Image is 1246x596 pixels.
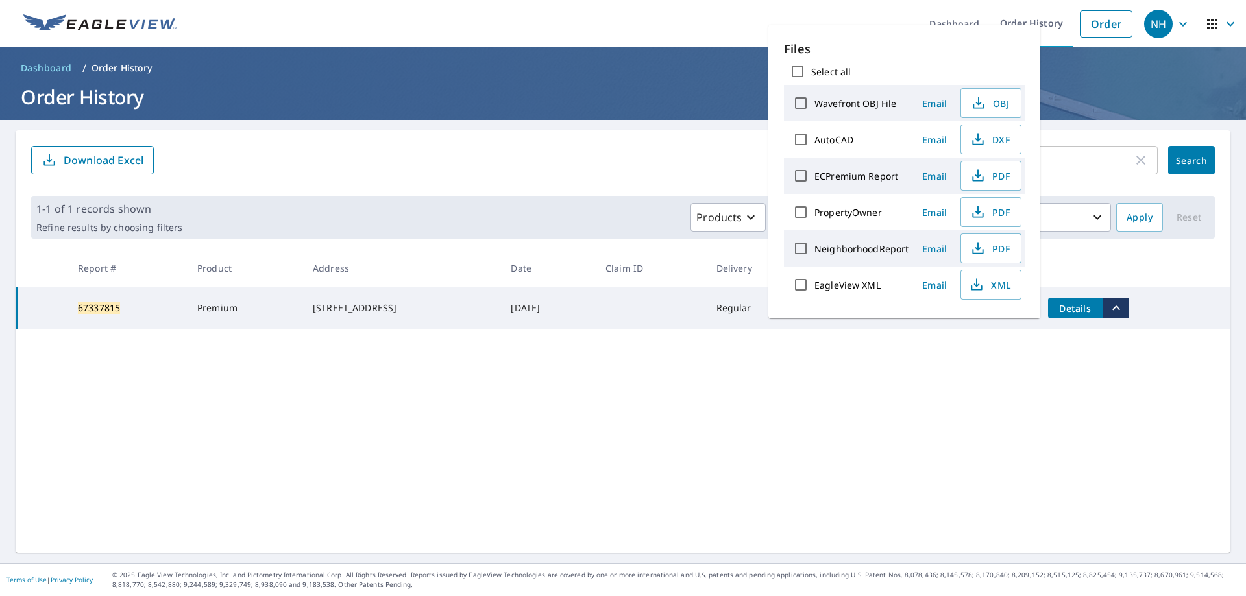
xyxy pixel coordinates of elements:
label: NeighborhoodReport [814,243,909,255]
p: Files [784,40,1025,58]
label: PropertyOwner [814,206,882,219]
p: | [6,576,93,584]
label: EagleView XML [814,279,881,291]
a: Dashboard [16,58,77,78]
span: Email [919,134,950,146]
span: PDF [969,241,1010,256]
button: PDF [960,197,1021,227]
p: Order History [92,62,153,75]
th: Delivery [706,249,813,287]
button: OBJ [960,88,1021,118]
span: Dashboard [21,62,72,75]
button: DXF [960,125,1021,154]
button: Search [1168,146,1215,174]
p: Refine results by choosing filters [36,222,182,233]
span: DXF [969,132,1010,147]
th: Address [302,249,500,287]
label: Select all [811,66,851,78]
span: Email [919,97,950,110]
th: Product [187,249,302,287]
button: filesDropdownBtn-67337815 [1103,298,1129,318]
nav: breadcrumb [16,58,1230,78]
span: Email [919,170,950,182]
span: Email [919,279,950,291]
a: Order [1080,10,1132,38]
p: Download Excel [64,153,143,167]
div: NH [1144,10,1173,38]
span: Email [919,206,950,219]
td: Regular [706,287,813,329]
button: PDF [960,233,1021,263]
p: Products [696,209,742,225]
th: Claim ID [595,249,706,287]
td: [DATE] [500,287,595,329]
mark: 67337815 [78,302,120,314]
img: EV Logo [23,14,177,34]
button: detailsBtn-67337815 [1048,298,1103,318]
button: Email [914,239,955,259]
a: Terms of Use [6,575,47,584]
button: Email [914,166,955,186]
button: PDF [960,161,1021,191]
label: ECPremium Report [814,170,898,182]
p: 1-1 of 1 records shown [36,201,182,217]
button: Download Excel [31,146,154,174]
label: AutoCAD [814,134,853,146]
a: Privacy Policy [51,575,93,584]
button: Products [690,203,766,232]
button: Email [914,275,955,295]
button: Email [914,130,955,150]
p: © 2025 Eagle View Technologies, Inc. and Pictometry International Corp. All Rights Reserved. Repo... [112,570,1240,590]
span: PDF [969,204,1010,220]
span: Apply [1127,209,1153,226]
button: Email [914,93,955,113]
li: / [82,60,86,76]
h1: Order History [16,84,1230,110]
div: [STREET_ADDRESS] [313,302,490,315]
td: Premium [187,287,302,329]
label: Wavefront OBJ File [814,97,896,110]
button: Email [914,202,955,222]
span: OBJ [969,95,1010,111]
span: XML [969,277,1010,292]
span: PDF [969,168,1010,184]
span: Search [1179,154,1204,167]
span: Email [919,243,950,255]
th: Report # [67,249,187,287]
button: Apply [1116,203,1163,232]
th: Date [500,249,595,287]
span: Details [1056,302,1095,315]
button: XML [960,270,1021,300]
